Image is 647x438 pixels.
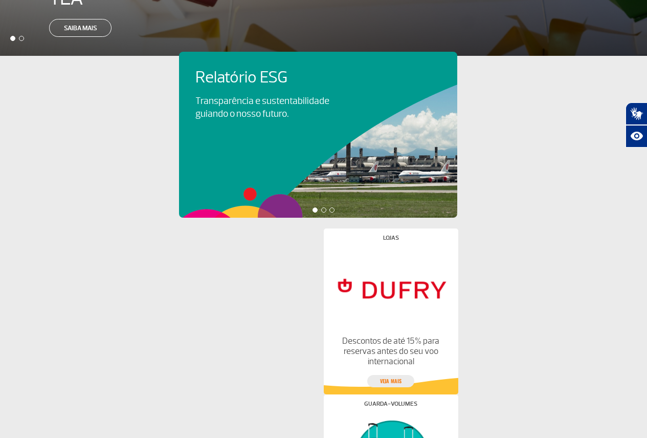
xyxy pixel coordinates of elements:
[626,102,647,125] button: Abrir tradutor de língua de sinais.
[383,235,399,241] h4: Lojas
[195,68,358,87] h4: Relatório ESG
[626,102,647,148] div: Plugin de acessibilidade da Hand Talk.
[49,19,111,37] a: Saiba mais
[626,125,647,148] button: Abrir recursos assistivos.
[195,68,441,120] a: Relatório ESGTransparência e sustentabilidade guiando o nosso futuro.
[364,401,417,407] h4: Guarda-volumes
[195,95,341,120] p: Transparência e sustentabilidade guiando o nosso futuro.
[332,249,449,328] img: Lojas
[367,375,414,387] a: veja mais
[332,336,449,367] p: Descontos de até 15% para reservas antes do seu voo internacional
